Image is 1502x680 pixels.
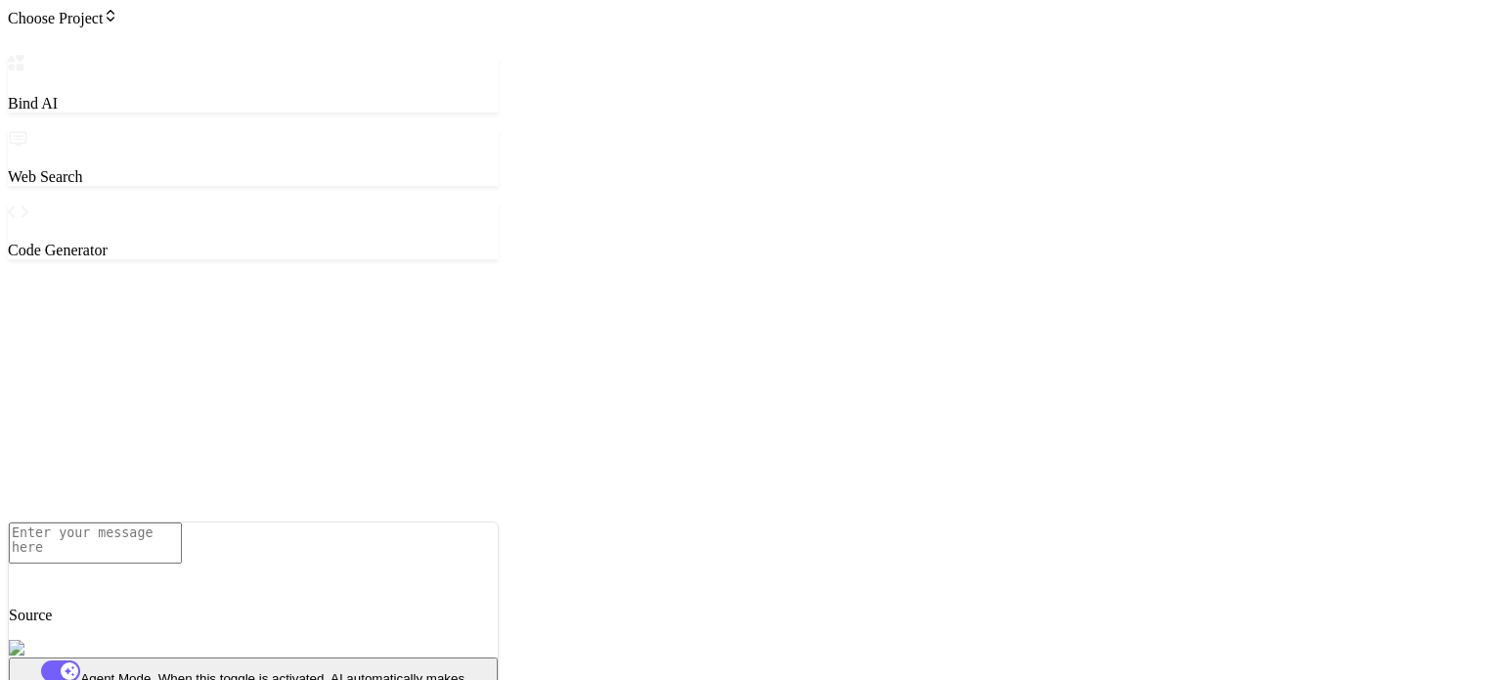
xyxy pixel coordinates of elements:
[9,640,103,657] img: Pick Models
[8,168,499,186] p: Web Search
[9,607,498,624] p: Source
[8,95,499,113] p: Bind AI
[8,242,499,259] p: Code Generator
[8,10,118,26] span: Choose Project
